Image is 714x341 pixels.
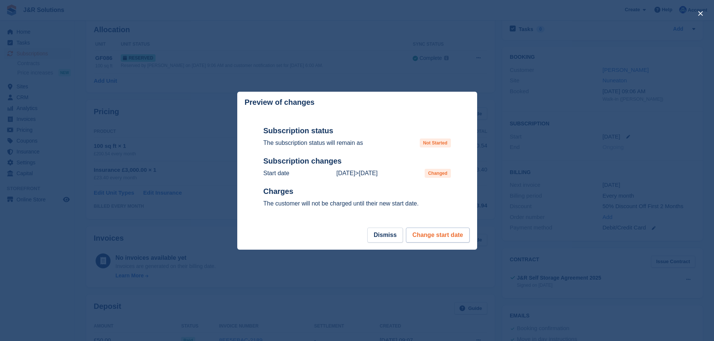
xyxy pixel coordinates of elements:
[263,156,451,166] h2: Subscription changes
[336,170,355,176] time: 2025-09-05 23:00:00 UTC
[245,98,315,107] p: Preview of changes
[263,138,363,147] p: The subscription status will remain as
[367,228,403,243] button: Dismiss
[263,126,451,136] h2: Subscription status
[359,170,377,176] time: 2025-08-20 23:00:00 UTC
[263,199,451,208] p: The customer will not be charged until their new start date.
[420,138,451,147] span: Not Started
[425,169,451,178] span: Changed
[336,169,377,178] p: >
[263,187,451,196] h2: Charges
[406,228,469,243] button: Change start date
[263,169,289,178] p: Start date
[695,7,707,19] button: close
